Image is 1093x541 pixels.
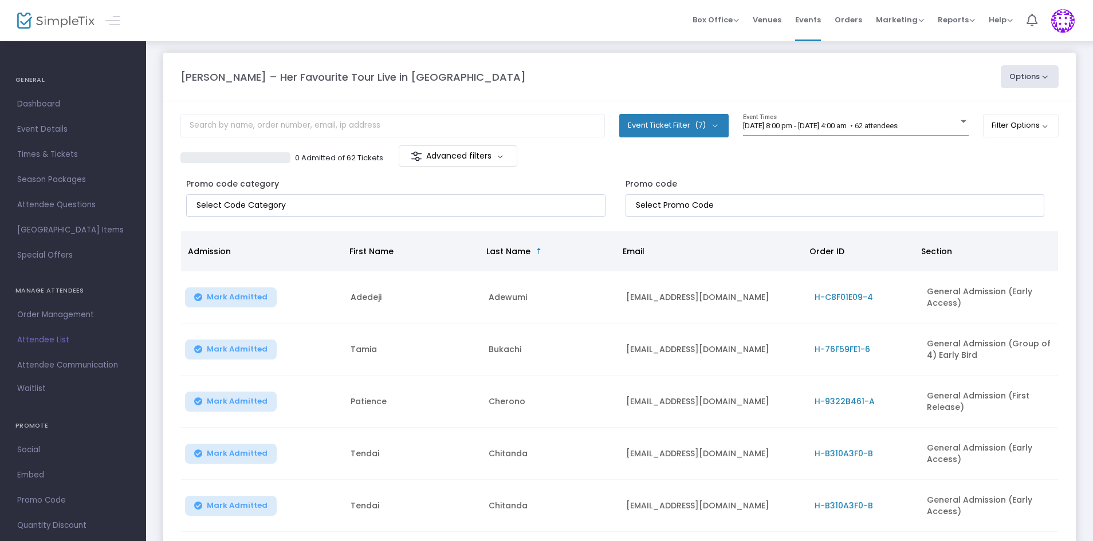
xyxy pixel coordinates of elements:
m-button: Advanced filters [399,145,517,167]
span: H-76F59FE1-6 [815,343,870,355]
td: General Admission (Group of 4) Early Bird [920,323,1058,376]
span: Waitlist [17,383,46,394]
span: Events [795,5,821,34]
span: Event Details [17,122,129,137]
td: [EMAIL_ADDRESS][DOMAIN_NAME] [619,271,807,323]
td: Chitanda [482,428,620,480]
button: Mark Admitted [185,392,277,412]
td: General Admission (Early Access) [920,428,1058,480]
span: Promo Code [17,493,129,508]
span: Order Management [17,307,129,322]
h4: GENERAL [15,69,131,92]
span: H-C8F01E09-4 [815,291,873,303]
td: [EMAIL_ADDRESS][DOMAIN_NAME] [619,323,807,376]
button: Mark Admitted [185,444,277,464]
span: Marketing [876,14,924,25]
span: Email [623,246,644,257]
td: Tamia [344,323,482,376]
span: Special Offers [17,248,129,263]
span: Attendee List [17,333,129,347]
td: Adedeji [344,271,482,323]
td: [EMAIL_ADDRESS][DOMAIN_NAME] [619,480,807,532]
span: Dashboard [17,97,129,112]
span: Mark Admitted [207,397,268,406]
span: Mark Admitted [207,501,268,510]
span: Attendee Questions [17,198,129,212]
input: NO DATA FOUND [636,199,1039,211]
p: 0 Admitted of 62 Tickets [295,152,383,164]
input: Search by name, order number, email, ip address [180,114,605,137]
span: First Name [349,246,394,257]
h4: MANAGE ATTENDEES [15,279,131,302]
label: Promo code [626,178,677,190]
span: Section [921,246,952,257]
span: Mark Admitted [207,345,268,354]
span: H-B310A3F0-B [815,448,873,459]
td: General Admission (Early Access) [920,480,1058,532]
span: H-9322B461-A [815,396,875,407]
span: Reports [938,14,975,25]
img: filter [411,151,422,162]
span: Times & Tickets [17,147,129,162]
button: Mark Admitted [185,287,277,307]
td: [EMAIL_ADDRESS][DOMAIN_NAME] [619,376,807,428]
button: Mark Admitted [185,339,277,360]
span: [DATE] 8:00 pm - [DATE] 4:00 am • 62 attendees [743,121,898,130]
button: Mark Admitted [185,496,277,516]
h4: PROMOTE [15,414,131,437]
td: [EMAIL_ADDRESS][DOMAIN_NAME] [619,428,807,480]
span: Quantity Discount [17,518,129,533]
span: Order ID [809,246,844,257]
span: Admission [188,246,231,257]
span: Mark Admitted [207,449,268,458]
td: Tendai [344,428,482,480]
td: Patience [344,376,482,428]
button: Filter Options [983,114,1059,137]
td: Tendai [344,480,482,532]
span: (7) [695,121,706,130]
span: Social [17,443,129,457]
td: General Admission (First Release) [920,376,1058,428]
button: Options [1001,65,1059,88]
span: [GEOGRAPHIC_DATA] Items [17,223,129,238]
td: Chitanda [482,480,620,532]
td: Cherono [482,376,620,428]
span: Attendee Communication [17,358,129,373]
label: Promo code category [186,178,279,190]
span: Sortable [534,247,544,256]
span: Embed [17,468,129,483]
button: Event Ticket Filter(7) [619,114,729,137]
td: Adewumi [482,271,620,323]
span: Venues [753,5,781,34]
input: NO DATA FOUND [196,199,600,211]
span: Mark Admitted [207,293,268,302]
span: Help [989,14,1013,25]
td: General Admission (Early Access) [920,271,1058,323]
span: Orders [835,5,862,34]
m-panel-title: [PERSON_NAME] – Her Favourite Tour Live in [GEOGRAPHIC_DATA] [180,69,526,85]
span: H-B310A3F0-B [815,500,873,511]
span: Box Office [693,14,739,25]
span: Season Packages [17,172,129,187]
td: Bukachi [482,323,620,376]
span: Last Name [486,246,530,257]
